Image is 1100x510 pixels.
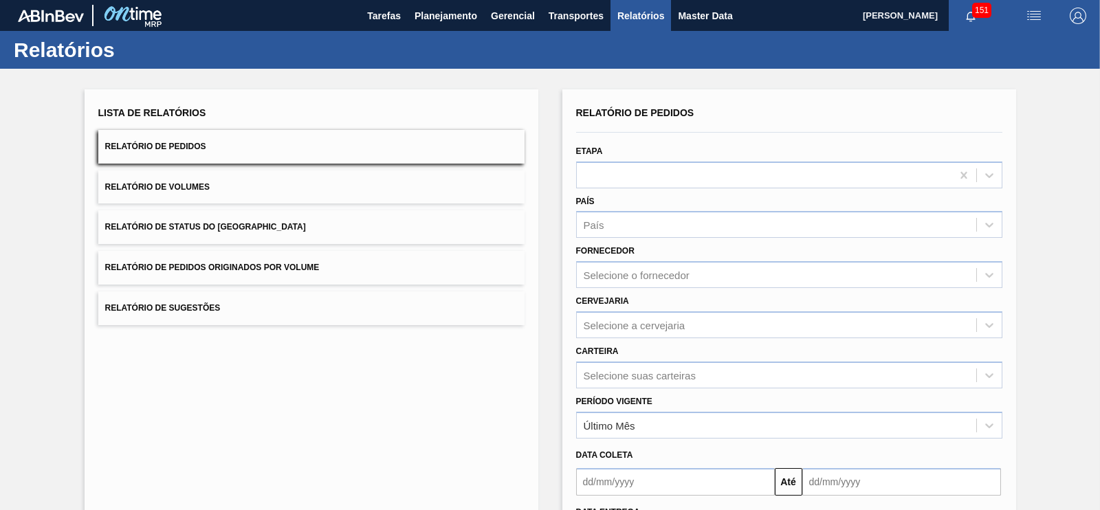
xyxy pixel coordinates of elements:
span: Planejamento [415,8,477,24]
span: Relatórios [617,8,664,24]
span: Relatório de Status do [GEOGRAPHIC_DATA] [105,222,306,232]
span: Relatório de Pedidos [576,107,694,118]
label: Cervejaria [576,296,629,306]
span: Relatório de Volumes [105,182,210,192]
button: Relatório de Volumes [98,170,525,204]
h1: Relatórios [14,42,258,58]
span: Relatório de Sugestões [105,303,221,313]
span: Tarefas [367,8,401,24]
span: Relatório de Pedidos [105,142,206,151]
div: Selecione a cervejaria [584,319,685,331]
span: Relatório de Pedidos Originados por Volume [105,263,320,272]
label: Carteira [576,346,619,356]
span: Data coleta [576,450,633,460]
button: Notificações [949,6,993,25]
button: Relatório de Status do [GEOGRAPHIC_DATA] [98,210,525,244]
input: dd/mm/yyyy [802,468,1001,496]
img: userActions [1026,8,1042,24]
button: Até [775,468,802,496]
div: País [584,219,604,231]
img: TNhmsLtSVTkK8tSr43FrP2fwEKptu5GPRR3wAAAABJRU5ErkJggg== [18,10,84,22]
label: País [576,197,595,206]
span: Lista de Relatórios [98,107,206,118]
div: Último Mês [584,419,635,431]
label: Período Vigente [576,397,652,406]
span: Master Data [678,8,732,24]
img: Logout [1070,8,1086,24]
span: Transportes [549,8,604,24]
input: dd/mm/yyyy [576,468,775,496]
button: Relatório de Pedidos [98,130,525,164]
label: Etapa [576,146,603,156]
button: Relatório de Pedidos Originados por Volume [98,251,525,285]
button: Relatório de Sugestões [98,291,525,325]
label: Fornecedor [576,246,635,256]
span: Gerencial [491,8,535,24]
span: 151 [972,3,991,18]
div: Selecione suas carteiras [584,369,696,381]
div: Selecione o fornecedor [584,269,690,281]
